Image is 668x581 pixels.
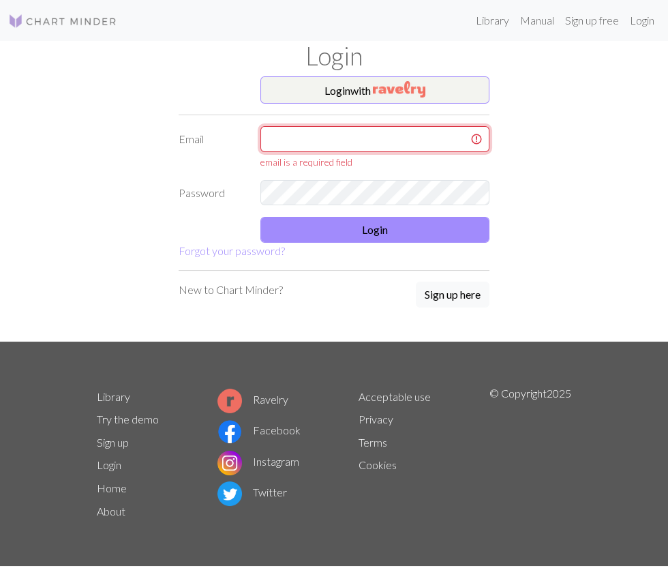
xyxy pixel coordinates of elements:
a: Login [97,458,121,471]
a: Forgot your password? [179,244,285,257]
img: Ravelry [373,81,425,98]
button: Sign up here [416,282,489,308]
a: Privacy [359,413,393,426]
div: email is a required field [260,155,489,169]
a: Manual [515,7,560,34]
a: Twitter [217,486,287,498]
p: New to Chart Minder? [179,282,283,298]
button: Loginwith [260,76,489,104]
label: Email [170,126,252,169]
a: Facebook [217,423,301,436]
a: Library [470,7,515,34]
a: Sign up free [560,7,624,34]
label: Password [170,180,252,206]
button: Login [260,217,489,243]
a: Acceptable use [359,390,431,403]
a: Home [97,481,127,494]
a: Instagram [217,455,299,468]
a: Ravelry [217,393,288,406]
img: Facebook logo [217,419,242,444]
a: About [97,505,125,518]
img: Twitter logo [217,481,242,506]
h1: Login [89,41,579,71]
img: Ravelry logo [217,389,242,413]
a: Cookies [359,458,397,471]
a: Terms [359,436,387,449]
a: Try the demo [97,413,159,426]
a: Sign up [97,436,129,449]
img: Instagram logo [217,451,242,475]
a: Library [97,390,130,403]
p: © Copyright 2025 [489,385,571,523]
a: Login [624,7,660,34]
img: Logo [8,13,117,29]
a: Sign up here [416,282,489,309]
